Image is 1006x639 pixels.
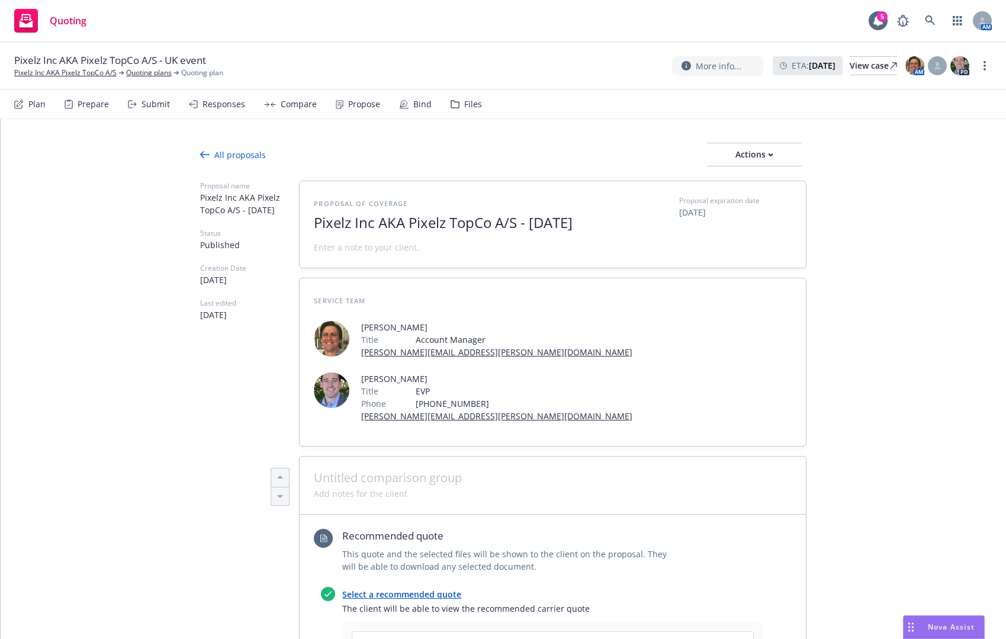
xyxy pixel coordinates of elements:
[342,602,763,615] span: The client will be able to view the recommended carrier quote
[200,239,299,251] span: Published
[314,214,604,232] span: Pixelz Inc AKA Pixelz TopCo A/S - [DATE]
[361,385,378,397] span: Title
[950,56,969,75] img: photo
[200,263,299,274] span: Creation Date
[361,333,378,346] span: Title
[679,206,792,219] span: [DATE]
[904,616,918,638] div: Drag to move
[314,296,365,305] span: Service Team
[928,622,975,632] span: Nova Assist
[200,181,299,191] span: Proposal name
[9,4,91,37] a: Quoting
[203,99,245,109] div: Responses
[314,199,407,208] span: Proposal of coverage
[200,309,299,321] span: [DATE]
[14,53,206,68] span: Pixelz Inc AKA Pixelz TopCo A/S - UK event
[891,9,915,33] a: Report a Bug
[348,99,380,109] div: Propose
[314,321,349,357] img: employee photo
[126,68,172,78] a: Quoting plans
[696,60,741,72] span: More info...
[361,373,632,385] span: [PERSON_NAME]
[361,321,632,333] span: [PERSON_NAME]
[50,16,86,25] span: Quoting
[809,60,835,71] strong: [DATE]
[918,9,942,33] a: Search
[342,548,680,573] span: This quote and the selected files will be shown to the client on the proposal. They will be able ...
[416,333,632,346] span: Account Manager
[679,195,760,206] span: Proposal expiration date
[903,615,985,639] button: Nova Assist
[850,57,897,75] div: View case
[946,9,969,33] a: Switch app
[181,68,223,78] span: Quoting plan
[877,11,888,22] div: 5
[314,373,349,408] img: employee photo
[792,59,835,72] span: ETA :
[464,99,482,109] div: Files
[78,99,109,109] div: Prepare
[28,99,46,109] div: Plan
[416,397,632,410] span: [PHONE_NUMBER]
[707,143,802,166] button: Actions
[200,274,299,286] span: [DATE]
[281,99,317,109] div: Compare
[413,99,432,109] div: Bind
[672,56,763,76] button: More info...
[342,529,680,543] span: Recommended quote
[142,99,170,109] div: Submit
[361,346,632,358] a: [PERSON_NAME][EMAIL_ADDRESS][PERSON_NAME][DOMAIN_NAME]
[905,56,924,75] img: photo
[342,589,461,600] a: Select a recommended quote
[200,298,299,309] span: Last edited
[361,397,386,410] span: Phone
[200,149,266,161] div: All proposals
[978,59,992,73] a: more
[200,228,299,239] span: Status
[416,385,632,397] span: EVP
[200,191,299,216] span: Pixelz Inc AKA Pixelz TopCo A/S - [DATE]
[850,56,897,75] a: View case
[14,68,117,78] a: Pixelz Inc AKA Pixelz TopCo A/S
[361,410,632,422] a: [PERSON_NAME][EMAIL_ADDRESS][PERSON_NAME][DOMAIN_NAME]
